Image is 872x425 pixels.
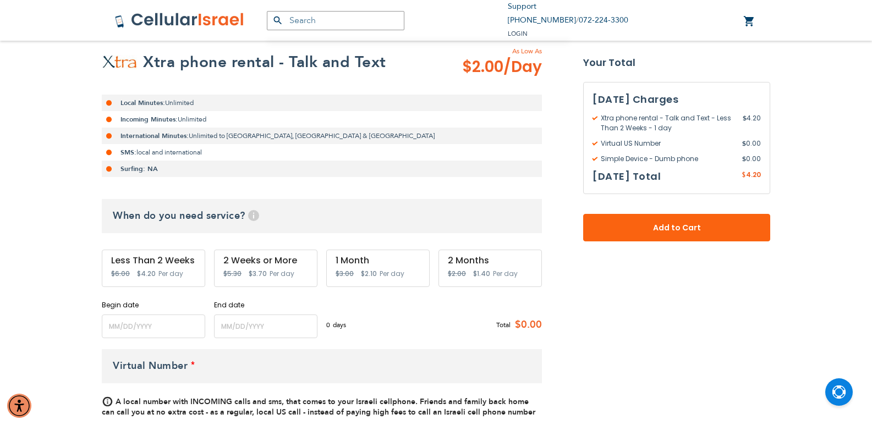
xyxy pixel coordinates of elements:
span: $3.70 [249,269,267,278]
img: Xtra phone rental - Talk and Text [102,55,138,69]
li: local and international [102,144,542,161]
span: $2.00 [448,269,466,278]
span: Add to Cart [619,222,734,234]
input: MM/DD/YYYY [102,314,205,338]
strong: International Minutes: [120,131,189,140]
span: Total [496,320,511,330]
span: Help [248,210,259,221]
img: Cellular Israel [114,12,245,29]
h2: Xtra phone rental - Talk and Text [143,51,386,73]
span: $3.00 [336,269,354,278]
strong: Your Total [583,54,770,71]
span: Virtual Number [113,359,188,373]
span: $ [742,139,746,148]
span: Per day [270,269,294,279]
span: 0 [326,320,333,330]
input: Search [267,11,404,30]
div: 1 Month [336,256,420,266]
span: $0.00 [511,317,542,333]
span: 4.20 [743,113,761,133]
span: Simple Device - Dumb phone [593,154,742,164]
li: Unlimited to [GEOGRAPHIC_DATA], [GEOGRAPHIC_DATA] & [GEOGRAPHIC_DATA] [102,128,542,144]
span: A local number with INCOMING calls and sms, that comes to your Israeli cellphone. Friends and fam... [102,396,535,417]
a: [PHONE_NUMBER] [508,15,576,25]
div: 2 Weeks or More [223,256,308,266]
span: days [333,320,346,330]
h3: When do you need service? [102,199,542,233]
span: Login [508,30,528,38]
label: Begin date [102,300,205,310]
span: $ [742,154,746,164]
a: Support [508,1,536,12]
span: 0.00 [742,139,761,148]
span: Per day [158,269,183,279]
span: 4.20 [746,170,761,179]
span: 0.00 [742,154,761,164]
button: Add to Cart [583,214,770,241]
li: Unlimited [102,95,542,111]
strong: Local Minutes: [120,98,165,107]
span: Virtual US Number [593,139,742,148]
label: End date [214,300,317,310]
div: 2 Months [448,256,533,266]
strong: SMS: [120,148,136,157]
span: Per day [493,269,518,279]
span: $2.10 [361,269,377,278]
span: $ [743,113,747,123]
h3: [DATE] Charges [593,91,761,108]
span: As Low As [432,46,542,56]
div: Accessibility Menu [7,394,31,418]
li: Unlimited [102,111,542,128]
span: $5.30 [223,269,242,278]
strong: Incoming Minutes: [120,115,178,124]
span: $4.20 [137,269,156,278]
span: $2.00 [462,56,542,78]
span: $6.00 [111,269,130,278]
li: / [508,14,628,27]
div: Less Than 2 Weeks [111,256,196,266]
span: /Day [503,56,542,78]
span: $1.40 [473,269,490,278]
span: Xtra phone rental - Talk and Text - Less Than 2 Weeks - 1 day [593,113,743,133]
span: $ [742,170,746,180]
span: Per day [380,269,404,279]
h3: [DATE] Total [593,168,661,185]
strong: Surfing: NA [120,164,158,173]
input: MM/DD/YYYY [214,314,317,338]
a: 072-224-3300 [579,15,628,25]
